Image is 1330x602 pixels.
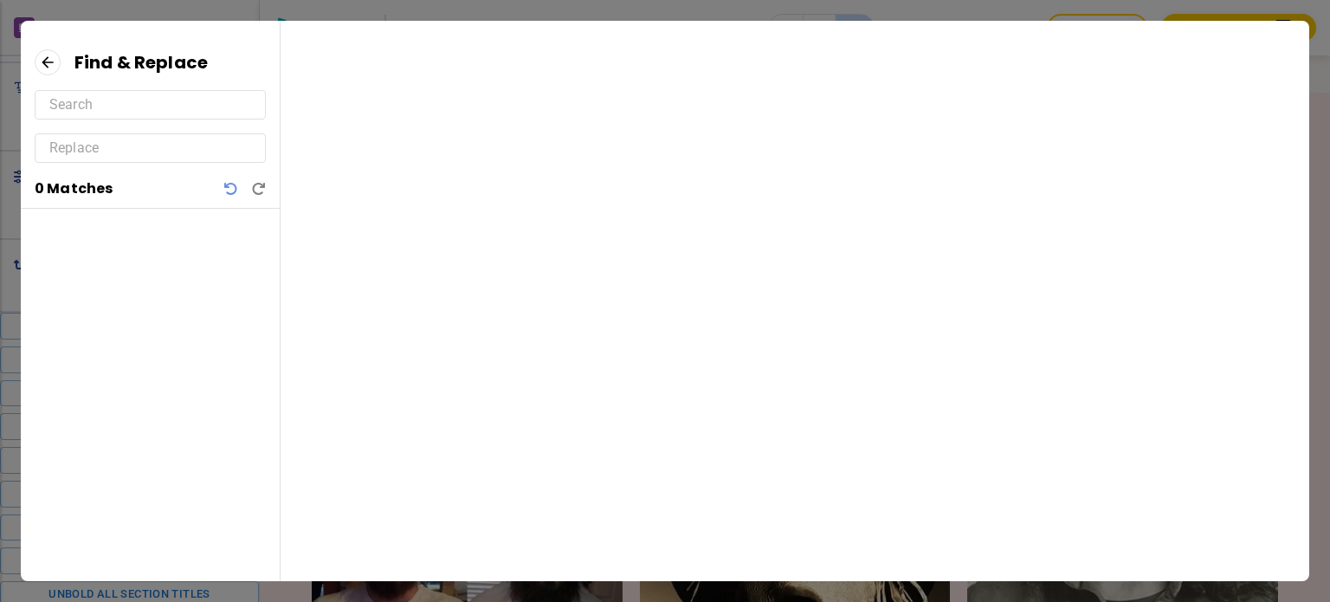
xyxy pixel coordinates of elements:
button: Undo [224,182,238,196]
input: Search [49,91,251,119]
h6: Find & Replace [74,49,208,76]
h6: 0 Matches [35,177,113,201]
input: Replace [49,134,251,162]
button: Redo [252,182,266,196]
